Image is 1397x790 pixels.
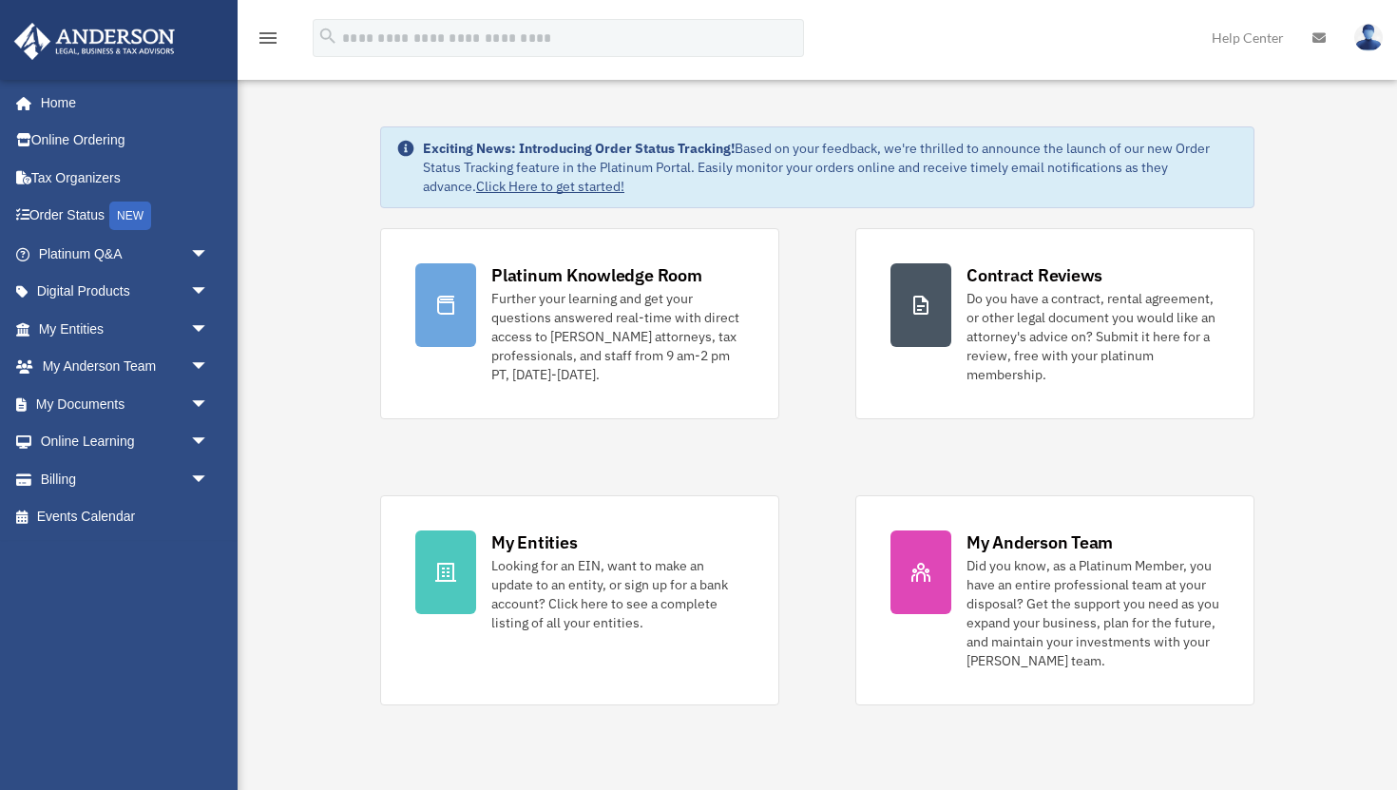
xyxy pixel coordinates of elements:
span: arrow_drop_down [190,460,228,499]
div: Do you have a contract, rental agreement, or other legal document you would like an attorney's ad... [966,289,1219,384]
div: Did you know, as a Platinum Member, you have an entire professional team at your disposal? Get th... [966,556,1219,670]
a: My Entitiesarrow_drop_down [13,310,238,348]
a: Digital Productsarrow_drop_down [13,273,238,311]
span: arrow_drop_down [190,273,228,312]
div: Platinum Knowledge Room [491,263,702,287]
div: My Anderson Team [966,530,1113,554]
a: Home [13,84,228,122]
span: arrow_drop_down [190,348,228,387]
img: Anderson Advisors Platinum Portal [9,23,181,60]
a: Platinum Q&Aarrow_drop_down [13,235,238,273]
a: menu [257,33,279,49]
div: My Entities [491,530,577,554]
span: arrow_drop_down [190,235,228,274]
div: Further your learning and get your questions answered real-time with direct access to [PERSON_NAM... [491,289,744,384]
a: Platinum Knowledge Room Further your learning and get your questions answered real-time with dire... [380,228,779,419]
a: Tax Organizers [13,159,238,197]
span: arrow_drop_down [190,385,228,424]
i: menu [257,27,279,49]
div: Based on your feedback, we're thrilled to announce the launch of our new Order Status Tracking fe... [423,139,1238,196]
a: Order StatusNEW [13,197,238,236]
div: Contract Reviews [966,263,1102,287]
a: My Anderson Team Did you know, as a Platinum Member, you have an entire professional team at your... [855,495,1254,705]
a: Online Learningarrow_drop_down [13,423,238,461]
i: search [317,26,338,47]
a: My Documentsarrow_drop_down [13,385,238,423]
a: Online Ordering [13,122,238,160]
div: NEW [109,202,151,230]
img: User Pic [1354,24,1383,51]
a: Billingarrow_drop_down [13,460,238,498]
a: Click Here to get started! [476,178,624,195]
span: arrow_drop_down [190,310,228,349]
a: Events Calendar [13,498,238,536]
div: Looking for an EIN, want to make an update to an entity, or sign up for a bank account? Click her... [491,556,744,632]
strong: Exciting News: Introducing Order Status Tracking! [423,140,735,157]
a: My Entities Looking for an EIN, want to make an update to an entity, or sign up for a bank accoun... [380,495,779,705]
span: arrow_drop_down [190,423,228,462]
a: Contract Reviews Do you have a contract, rental agreement, or other legal document you would like... [855,228,1254,419]
a: My Anderson Teamarrow_drop_down [13,348,238,386]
